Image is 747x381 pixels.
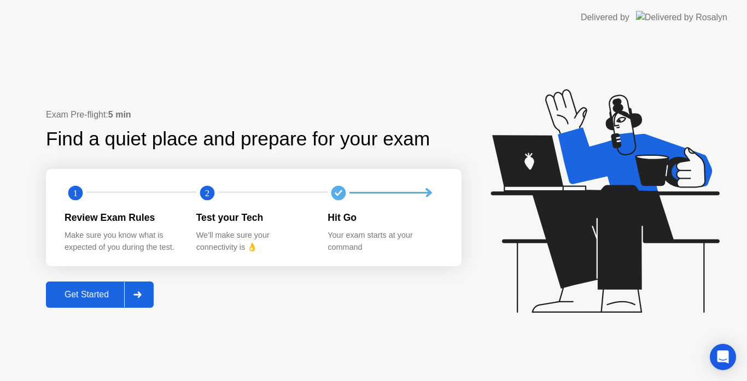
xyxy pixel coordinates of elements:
[65,210,179,225] div: Review Exam Rules
[196,210,311,225] div: Test your Tech
[205,187,209,198] text: 2
[46,125,431,154] div: Find a quiet place and prepare for your exam
[46,108,462,121] div: Exam Pre-flight:
[710,344,736,370] div: Open Intercom Messenger
[581,11,629,24] div: Delivered by
[108,110,131,119] b: 5 min
[65,230,179,253] div: Make sure you know what is expected of you during the test.
[196,230,311,253] div: We’ll make sure your connectivity is 👌
[328,210,442,225] div: Hit Go
[49,290,124,300] div: Get Started
[46,282,154,308] button: Get Started
[328,230,442,253] div: Your exam starts at your command
[73,187,78,198] text: 1
[636,11,727,24] img: Delivered by Rosalyn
